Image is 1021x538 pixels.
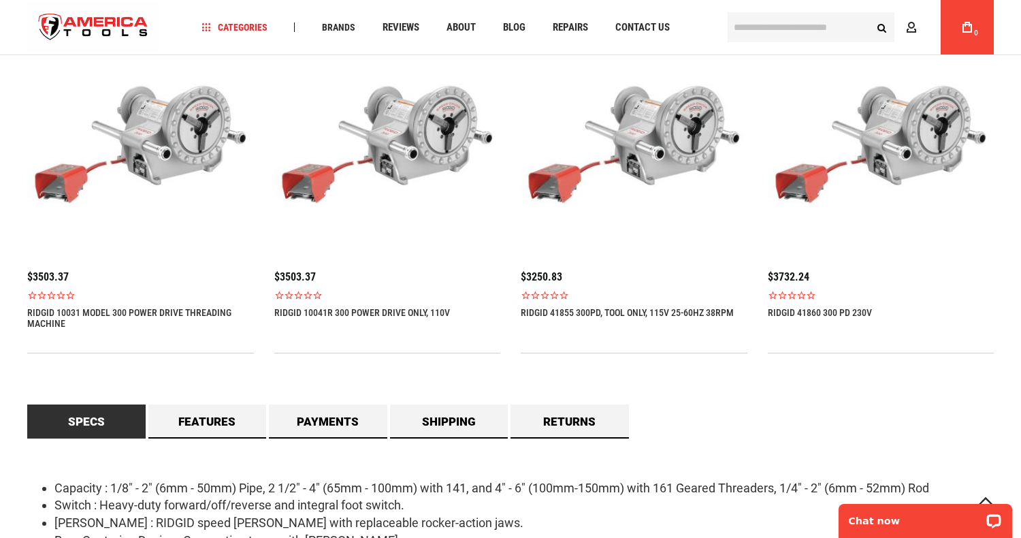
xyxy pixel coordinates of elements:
[274,270,316,283] span: $3503.37
[27,270,69,283] span: $3503.37
[497,18,532,37] a: Blog
[974,29,978,37] span: 0
[148,405,267,439] a: Features
[27,2,159,53] a: store logo
[196,18,274,37] a: Categories
[390,405,508,439] a: Shipping
[27,307,254,329] a: RIDGID 10031 MODEL 300 POWER DRIVE THREADING MACHINE
[768,290,994,300] span: Rated 0.0 out of 5 stars 0 reviews
[447,22,476,33] span: About
[376,18,425,37] a: Reviews
[768,307,872,318] a: RIDGID 41860 300 PD 230V
[609,18,676,37] a: Contact Us
[274,290,501,300] span: Rated 0.0 out of 5 stars 0 reviews
[316,18,361,37] a: Brands
[269,405,387,439] a: Payments
[510,405,629,439] a: Returns
[27,2,159,53] img: America Tools
[27,290,254,300] span: Rated 0.0 out of 5 stars 0 reviews
[54,479,994,497] li: Capacity : 1/8" - 2" (6mm - 50mm) Pipe, 2 1/2" - 4" (65mm - 100mm) with 141, and 4" - 6" (100mm-1...
[869,14,894,40] button: Search
[553,22,588,33] span: Repairs
[202,22,268,32] span: Categories
[521,270,562,283] span: $3250.83
[503,22,525,33] span: Blog
[274,307,450,318] a: RIDGID 10041R 300 POWER DRIVE ONLY, 110V
[54,514,994,532] li: [PERSON_NAME] : RIDGID speed [PERSON_NAME] with replaceable rocker-action jaws.
[768,270,809,283] span: $3732.24
[547,18,594,37] a: Repairs
[27,405,146,439] a: Specs
[521,307,734,318] a: RIDGID 41855 300PD, TOOL ONLY, 115V 25-60HZ 38RPM
[54,496,994,514] li: Switch : Heavy-duty forward/off/reverse and integral foot switch.
[615,22,670,33] span: Contact Us
[830,495,1021,538] iframe: LiveChat chat widget
[521,290,747,300] span: Rated 0.0 out of 5 stars 0 reviews
[440,18,482,37] a: About
[322,22,355,32] span: Brands
[383,22,419,33] span: Reviews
